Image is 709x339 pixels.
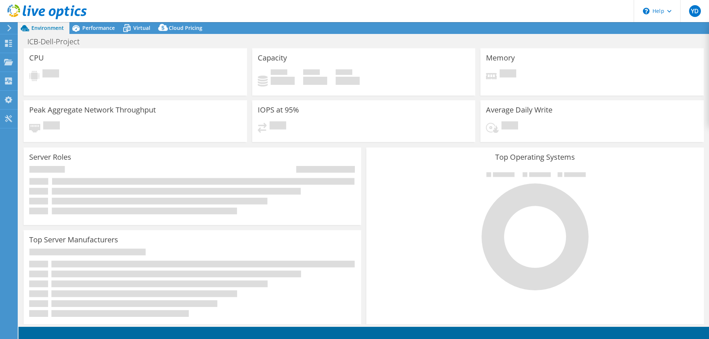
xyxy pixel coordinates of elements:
span: Virtual [133,24,150,31]
h3: Peak Aggregate Network Throughput [29,106,156,114]
h1: ICB-Dell-Project [24,38,91,46]
h4: 0 GiB [271,77,295,85]
span: Pending [270,121,286,131]
h3: IOPS at 95% [258,106,299,114]
h4: 0 GiB [336,77,360,85]
span: Pending [43,121,60,131]
h3: Top Server Manufacturers [29,236,118,244]
span: Pending [500,69,516,79]
span: Total [336,69,352,77]
span: Free [303,69,320,77]
span: Environment [31,24,64,31]
h4: 0 GiB [303,77,327,85]
span: Pending [501,121,518,131]
span: YD [689,5,701,17]
h3: Top Operating Systems [372,153,698,161]
span: Pending [42,69,59,79]
svg: \n [643,8,650,14]
h3: Capacity [258,54,287,62]
span: Cloud Pricing [169,24,202,31]
span: Performance [82,24,115,31]
h3: Memory [486,54,515,62]
h3: Server Roles [29,153,71,161]
h3: CPU [29,54,44,62]
h3: Average Daily Write [486,106,552,114]
span: Used [271,69,287,77]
